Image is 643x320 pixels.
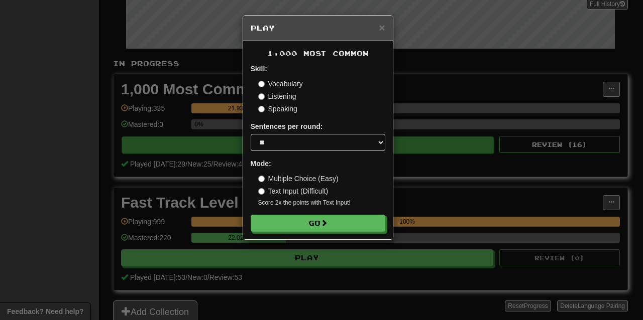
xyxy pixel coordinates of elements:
[251,65,267,73] strong: Skill:
[258,199,385,207] small: Score 2x the points with Text Input !
[251,23,385,33] h5: Play
[251,121,323,131] label: Sentences per round:
[258,91,296,101] label: Listening
[258,93,265,100] input: Listening
[258,104,297,114] label: Speaking
[258,81,265,87] input: Vocabulary
[251,215,385,232] button: Go
[379,22,385,33] span: ×
[258,79,303,89] label: Vocabulary
[258,174,339,184] label: Multiple Choice (Easy)
[379,22,385,33] button: Close
[251,159,271,168] strong: Mode:
[267,49,369,58] span: 1,000 Most Common
[258,186,329,196] label: Text Input (Difficult)
[258,176,265,182] input: Multiple Choice (Easy)
[258,106,265,112] input: Speaking
[258,188,265,195] input: Text Input (Difficult)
